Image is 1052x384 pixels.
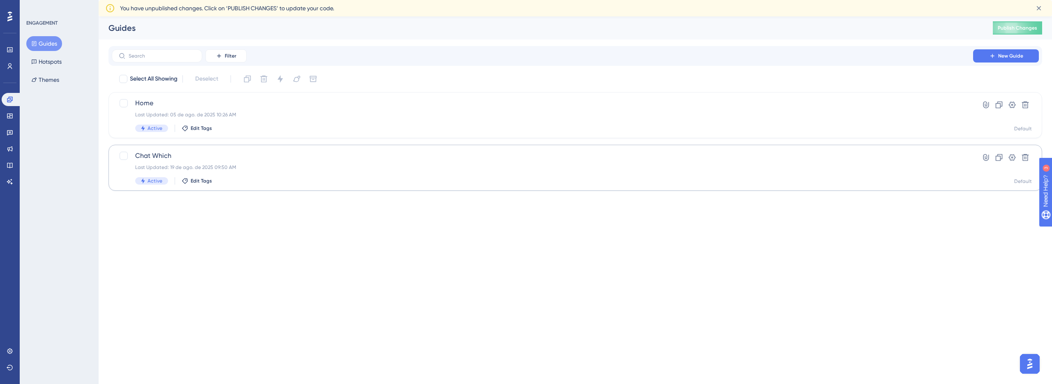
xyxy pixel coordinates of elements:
[1014,125,1032,132] div: Default
[195,74,218,84] span: Deselect
[148,178,162,184] span: Active
[182,178,212,184] button: Edit Tags
[973,49,1039,62] button: New Guide
[135,151,950,161] span: Chat Which
[26,54,67,69] button: Hotspots
[19,2,51,12] span: Need Help?
[26,72,64,87] button: Themes
[135,164,950,171] div: Last Updated: 19 de ago. de 2025 09:50 AM
[26,36,62,51] button: Guides
[26,20,58,26] div: ENGAGEMENT
[182,125,212,132] button: Edit Tags
[129,53,195,59] input: Search
[205,49,247,62] button: Filter
[57,4,60,11] div: 3
[191,125,212,132] span: Edit Tags
[1017,352,1042,376] iframe: UserGuiding AI Assistant Launcher
[1014,178,1032,185] div: Default
[191,178,212,184] span: Edit Tags
[188,72,226,86] button: Deselect
[998,25,1037,31] span: Publish Changes
[135,98,950,108] span: Home
[120,3,334,13] span: You have unpublished changes. Click on ‘PUBLISH CHANGES’ to update your code.
[130,74,178,84] span: Select All Showing
[148,125,162,132] span: Active
[993,21,1042,35] button: Publish Changes
[225,53,236,59] span: Filter
[108,22,972,34] div: Guides
[998,53,1023,59] span: New Guide
[135,111,950,118] div: Last Updated: 05 de ago. de 2025 10:26 AM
